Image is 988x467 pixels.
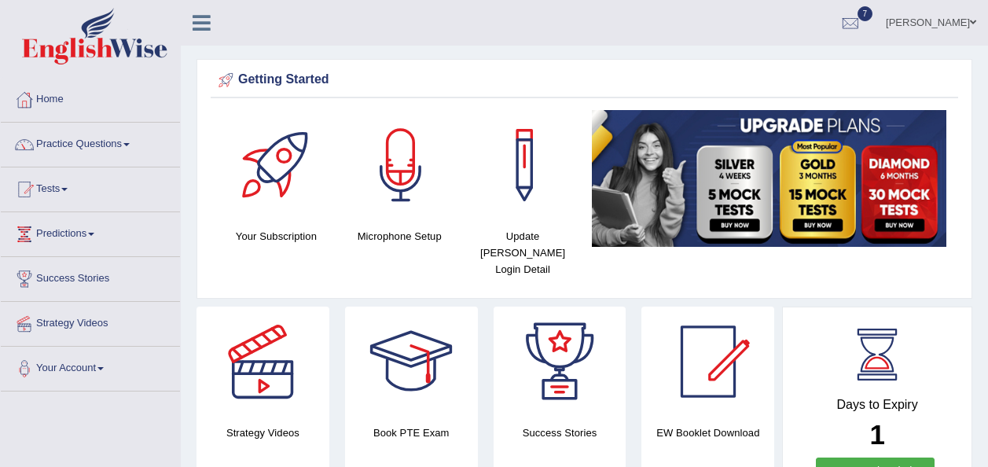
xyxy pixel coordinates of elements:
[1,302,180,341] a: Strategy Videos
[592,110,946,247] img: small5.jpg
[1,347,180,386] a: Your Account
[858,6,873,21] span: 7
[1,257,180,296] a: Success Stories
[641,425,774,441] h4: EW Booklet Download
[1,78,180,117] a: Home
[494,425,626,441] h4: Success Stories
[800,398,954,412] h4: Days to Expiry
[469,228,577,278] h4: Update [PERSON_NAME] Login Detail
[1,212,180,252] a: Predictions
[196,425,329,441] h4: Strategy Videos
[222,228,330,245] h4: Your Subscription
[1,167,180,207] a: Tests
[345,425,478,441] h4: Book PTE Exam
[1,123,180,162] a: Practice Questions
[346,228,454,245] h4: Microphone Setup
[215,68,954,92] div: Getting Started
[869,419,884,450] b: 1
